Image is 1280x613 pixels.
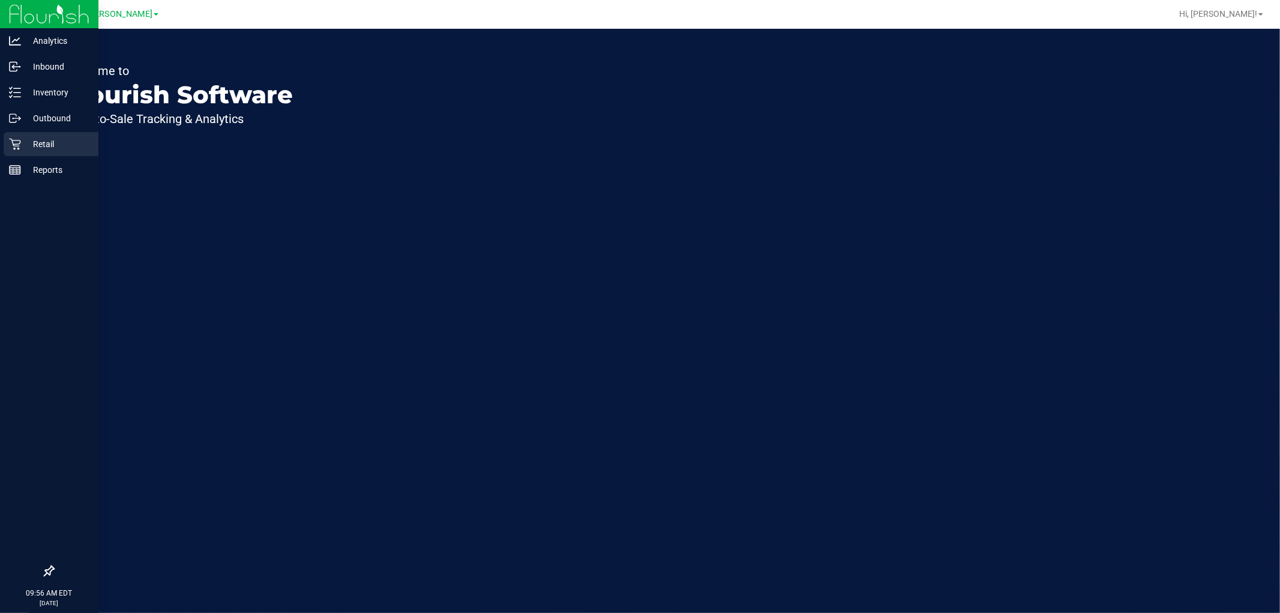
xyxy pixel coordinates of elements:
p: [DATE] [5,599,93,608]
inline-svg: Inventory [9,86,21,98]
p: Welcome to [65,65,293,77]
inline-svg: Analytics [9,35,21,47]
inline-svg: Inbound [9,61,21,73]
inline-svg: Outbound [9,112,21,124]
span: [PERSON_NAME] [86,9,152,19]
p: Seed-to-Sale Tracking & Analytics [65,113,293,125]
p: 09:56 AM EDT [5,588,93,599]
inline-svg: Reports [9,164,21,176]
p: Reports [21,163,93,177]
p: Outbound [21,111,93,125]
p: Analytics [21,34,93,48]
p: Retail [21,137,93,151]
p: Flourish Software [65,83,293,107]
p: Inbound [21,59,93,74]
p: Inventory [21,85,93,100]
inline-svg: Retail [9,138,21,150]
span: Hi, [PERSON_NAME]! [1179,9,1257,19]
